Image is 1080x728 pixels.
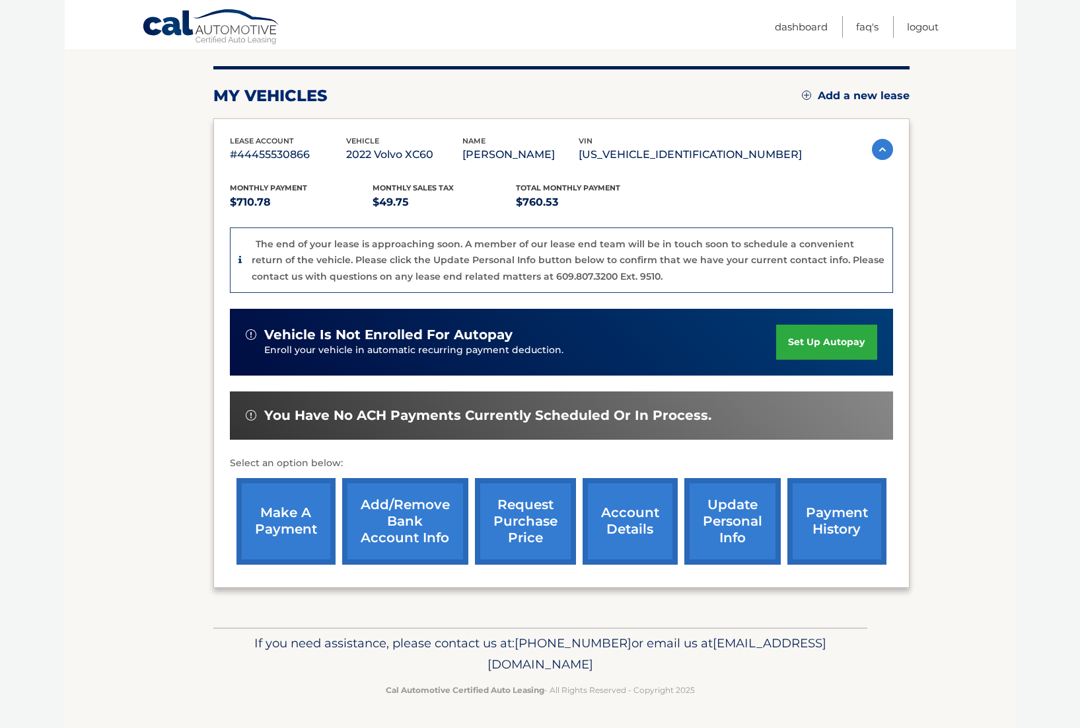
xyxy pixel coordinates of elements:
[776,325,877,360] a: set up autopay
[230,136,294,145] span: lease account
[213,86,328,106] h2: my vehicles
[516,193,659,212] p: $760.53
[264,407,711,424] span: You have no ACH payments currently scheduled or in process.
[264,327,513,343] span: vehicle is not enrolled for autopay
[230,456,893,471] p: Select an option below:
[230,193,373,212] p: $710.78
[787,478,886,565] a: payment history
[252,238,884,282] p: The end of your lease is approaching soon. A member of our lease end team will be in touch soon t...
[222,633,859,675] p: If you need assistance, please contact us at: or email us at
[515,635,631,651] span: [PHONE_NUMBER]
[246,329,256,340] img: alert-white.svg
[246,410,256,421] img: alert-white.svg
[684,478,781,565] a: update personal info
[230,145,346,164] p: #44455530866
[142,9,281,47] a: Cal Automotive
[230,183,307,192] span: Monthly Payment
[583,478,678,565] a: account details
[346,145,462,164] p: 2022 Volvo XC60
[872,139,893,160] img: accordion-active.svg
[516,183,620,192] span: Total Monthly Payment
[775,16,828,38] a: Dashboard
[386,685,544,695] strong: Cal Automotive Certified Auto Leasing
[802,91,811,100] img: add.svg
[802,89,910,102] a: Add a new lease
[475,478,576,565] a: request purchase price
[373,183,454,192] span: Monthly sales Tax
[264,343,777,358] p: Enroll your vehicle in automatic recurring payment deduction.
[462,136,486,145] span: name
[236,478,336,565] a: make a payment
[579,136,593,145] span: vin
[856,16,879,38] a: FAQ's
[373,193,516,212] p: $49.75
[342,478,468,565] a: Add/Remove bank account info
[462,145,579,164] p: [PERSON_NAME]
[346,136,379,145] span: vehicle
[907,16,939,38] a: Logout
[579,145,802,164] p: [US_VEHICLE_IDENTIFICATION_NUMBER]
[222,683,859,697] p: - All Rights Reserved - Copyright 2025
